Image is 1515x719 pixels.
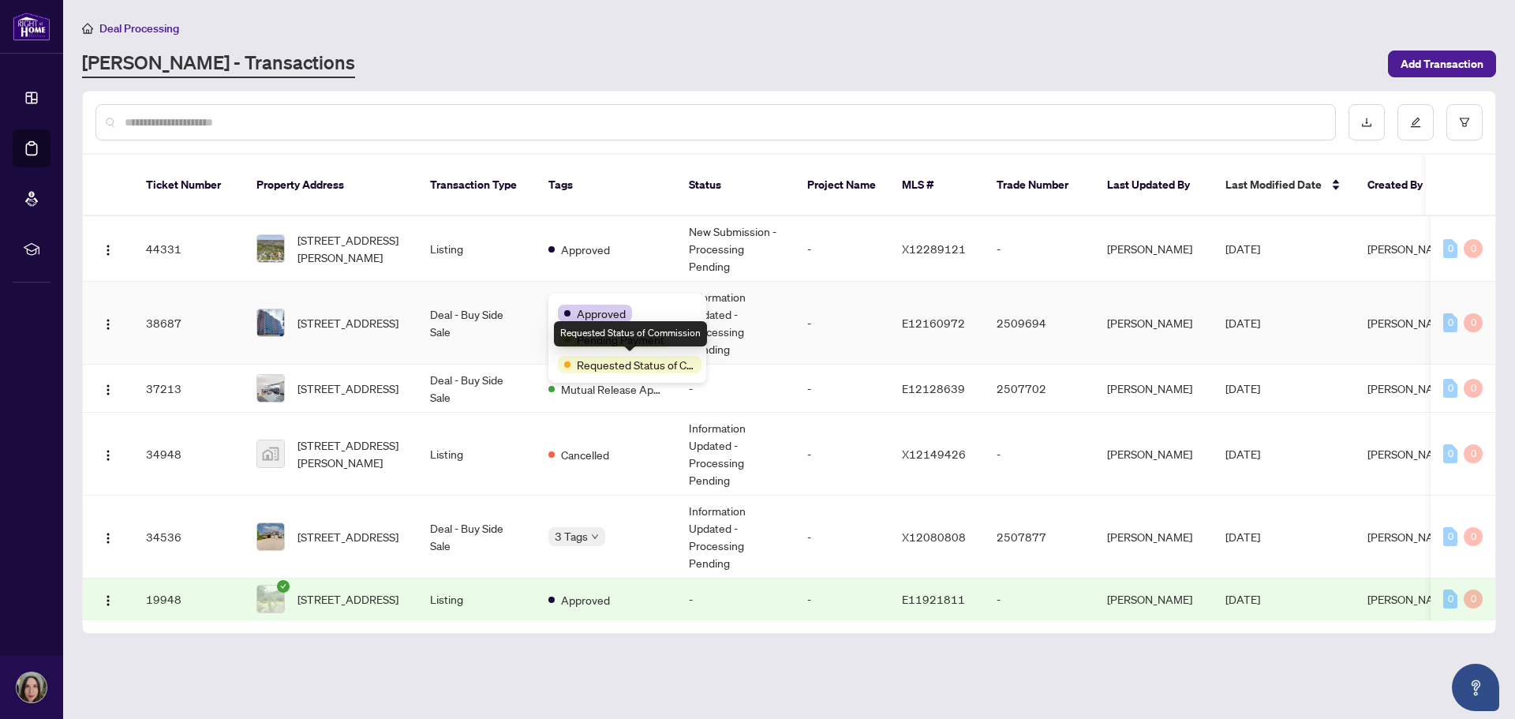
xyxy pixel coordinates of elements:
[1094,365,1213,413] td: [PERSON_NAME]
[17,672,47,702] img: Profile Icon
[13,12,50,41] img: logo
[1094,216,1213,282] td: [PERSON_NAME]
[1225,316,1260,330] span: [DATE]
[1443,527,1457,546] div: 0
[984,579,1094,620] td: -
[1443,379,1457,398] div: 0
[561,591,610,609] span: Approved
[1094,496,1213,579] td: [PERSON_NAME]
[984,282,1094,365] td: 2509694
[297,528,398,545] span: [STREET_ADDRESS]
[95,310,121,335] button: Logo
[1443,313,1457,332] div: 0
[795,579,889,620] td: -
[1213,155,1355,216] th: Last Modified Date
[1094,155,1213,216] th: Last Updated By
[1452,664,1499,711] button: Open asap
[555,527,588,545] span: 3 Tags
[82,50,355,78] a: [PERSON_NAME] - Transactions
[902,592,965,606] span: E11921811
[417,413,536,496] td: Listing
[1094,282,1213,365] td: [PERSON_NAME]
[984,216,1094,282] td: -
[676,155,795,216] th: Status
[417,282,536,365] td: Deal - Buy Side Sale
[984,413,1094,496] td: -
[1225,242,1260,256] span: [DATE]
[1094,579,1213,620] td: [PERSON_NAME]
[1443,239,1457,258] div: 0
[133,579,244,620] td: 19948
[902,316,965,330] span: E12160972
[561,241,610,258] span: Approved
[902,447,966,461] span: X12149426
[676,496,795,579] td: Information Updated - Processing Pending
[1410,117,1421,128] span: edit
[102,318,114,331] img: Logo
[257,523,284,550] img: thumbnail-img
[417,365,536,413] td: Deal - Buy Side Sale
[102,244,114,257] img: Logo
[1225,447,1260,461] span: [DATE]
[297,314,398,331] span: [STREET_ADDRESS]
[133,282,244,365] td: 38687
[1367,242,1453,256] span: [PERSON_NAME]
[102,532,114,545] img: Logo
[1225,176,1322,193] span: Last Modified Date
[676,216,795,282] td: New Submission - Processing Pending
[1459,117,1470,128] span: filter
[95,586,121,612] button: Logo
[133,155,244,216] th: Ticket Number
[102,384,114,396] img: Logo
[297,380,398,397] span: [STREET_ADDRESS]
[889,155,984,216] th: MLS #
[554,321,707,346] div: Requested Status of Commission
[133,496,244,579] td: 34536
[1464,239,1483,258] div: 0
[257,375,284,402] img: thumbnail-img
[902,242,966,256] span: X12289121
[257,440,284,467] img: thumbnail-img
[561,380,664,398] span: Mutual Release Approved
[795,155,889,216] th: Project Name
[297,590,398,608] span: [STREET_ADDRESS]
[95,524,121,549] button: Logo
[561,446,609,463] span: Cancelled
[1355,155,1450,216] th: Created By
[1367,316,1453,330] span: [PERSON_NAME]
[1367,592,1453,606] span: [PERSON_NAME]
[1225,592,1260,606] span: [DATE]
[1361,117,1372,128] span: download
[1464,444,1483,463] div: 0
[102,449,114,462] img: Logo
[1388,51,1496,77] button: Add Transaction
[244,155,417,216] th: Property Address
[297,231,405,266] span: [STREET_ADDRESS][PERSON_NAME]
[1401,51,1483,77] span: Add Transaction
[984,155,1094,216] th: Trade Number
[984,496,1094,579] td: 2507877
[133,365,244,413] td: 37213
[902,381,965,395] span: E12128639
[676,282,795,365] td: Information Updated - Processing Pending
[417,155,536,216] th: Transaction Type
[257,586,284,612] img: thumbnail-img
[676,365,795,413] td: -
[1367,381,1453,395] span: [PERSON_NAME]
[1464,527,1483,546] div: 0
[795,496,889,579] td: -
[577,356,695,373] span: Requested Status of Commission
[1464,379,1483,398] div: 0
[417,496,536,579] td: Deal - Buy Side Sale
[902,530,966,544] span: X12080808
[102,594,114,607] img: Logo
[1464,590,1483,609] div: 0
[1443,590,1457,609] div: 0
[1397,104,1434,140] button: edit
[99,21,179,36] span: Deal Processing
[417,216,536,282] td: Listing
[257,309,284,336] img: thumbnail-img
[795,216,889,282] td: -
[1446,104,1483,140] button: filter
[1349,104,1385,140] button: download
